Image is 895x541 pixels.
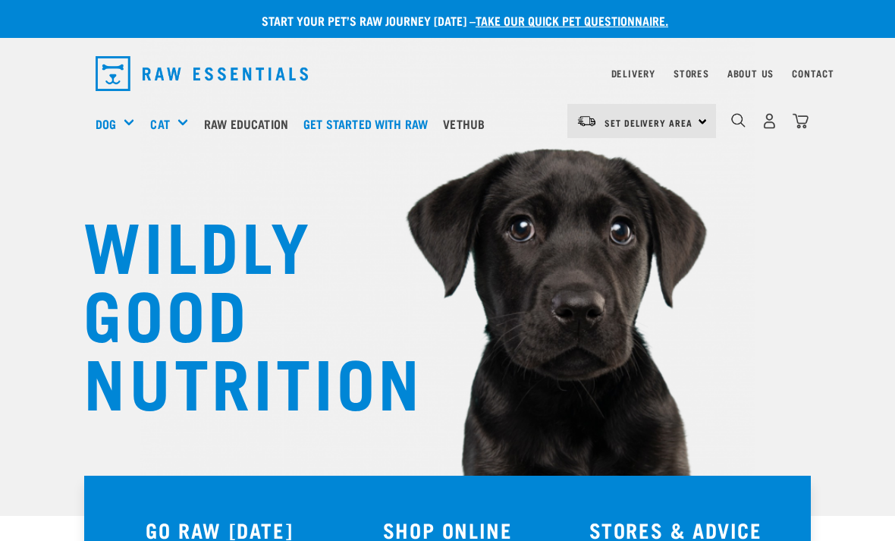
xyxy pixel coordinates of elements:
[762,113,777,129] img: user.png
[793,113,809,129] img: home-icon@2x.png
[83,50,812,97] nav: dropdown navigation
[83,209,387,414] h1: WILDLY GOOD NUTRITION
[611,71,655,76] a: Delivery
[727,71,774,76] a: About Us
[605,120,692,125] span: Set Delivery Area
[96,56,308,91] img: Raw Essentials Logo
[674,71,709,76] a: Stores
[200,93,300,154] a: Raw Education
[96,115,116,133] a: Dog
[731,113,746,127] img: home-icon-1@2x.png
[792,71,834,76] a: Contact
[150,115,169,133] a: Cat
[439,93,496,154] a: Vethub
[300,93,439,154] a: Get started with Raw
[576,115,597,128] img: van-moving.png
[476,17,668,24] a: take our quick pet questionnaire.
